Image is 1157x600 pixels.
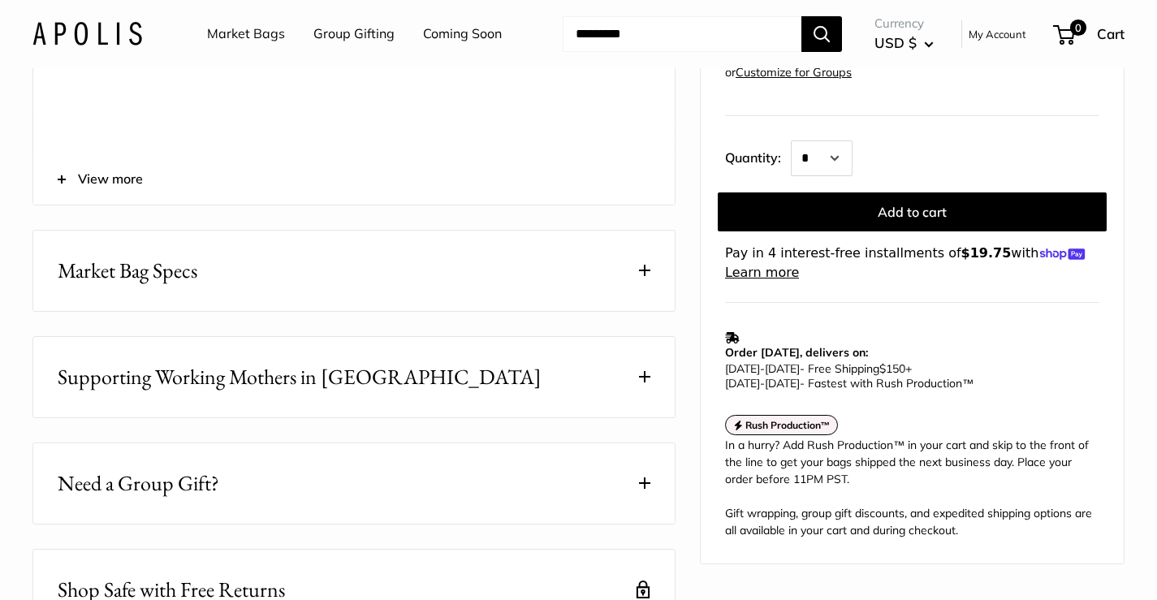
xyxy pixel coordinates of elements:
button: Add to cart [718,192,1107,231]
a: My Account [969,24,1026,44]
span: [DATE] [765,361,800,376]
span: Supporting Working Mothers in [GEOGRAPHIC_DATA] [58,361,542,393]
span: View more [78,167,143,192]
button: Market Bag Specs [33,231,675,311]
a: Customize for Groups [736,65,852,80]
button: View more [33,154,675,205]
p: - Free Shipping + [725,361,1091,391]
strong: Rush Production™ [745,419,831,431]
span: USD $ [874,34,917,51]
span: - [760,361,765,376]
a: 0 Cart [1055,21,1125,47]
button: Need a Group Gift? [33,443,675,524]
img: Apolis [32,22,142,45]
button: Search [801,16,842,52]
strong: Order [DATE], delivers on: [725,345,868,360]
label: Quantity: [725,136,791,176]
span: 0 [1070,19,1086,36]
span: [DATE] [725,361,760,376]
div: In a hurry? Add Rush Production™ in your cart and skip to the front of the line to get your bags ... [725,437,1099,539]
input: Search... [563,16,801,52]
div: or [725,62,852,84]
span: - [760,376,765,391]
a: Group Gifting [313,22,395,46]
a: Market Bags [207,22,285,46]
span: Need a Group Gift? [58,468,219,499]
button: Supporting Working Mothers in [GEOGRAPHIC_DATA] [33,337,675,417]
span: [DATE] [765,376,800,391]
button: USD $ [874,30,934,56]
span: $150 [879,361,905,376]
span: - Fastest with Rush Production™ [725,376,974,391]
span: [DATE] [725,376,760,391]
span: Cart [1097,25,1125,42]
span: Market Bag Specs [58,255,197,287]
span: Currency [874,12,934,35]
a: Coming Soon [423,22,502,46]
